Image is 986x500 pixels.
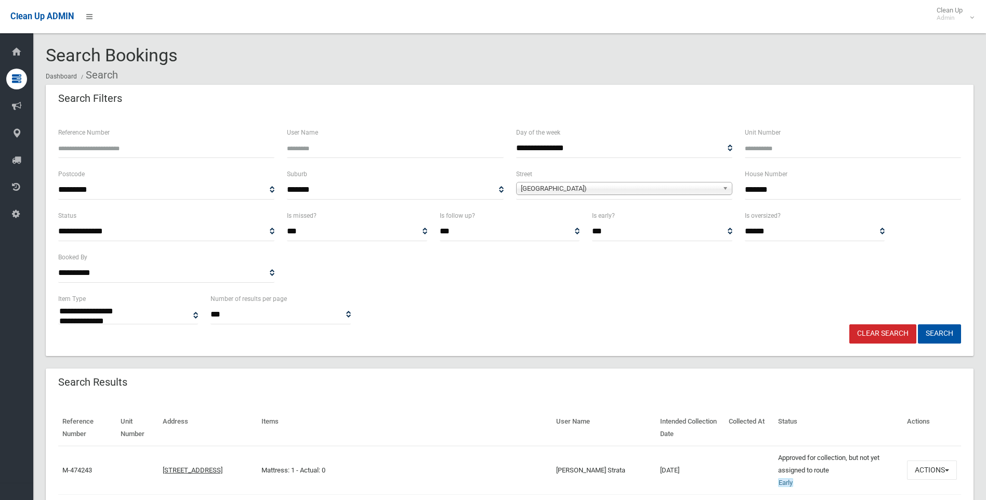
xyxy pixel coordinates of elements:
[257,410,552,446] th: Items
[46,73,77,80] a: Dashboard
[46,45,178,65] span: Search Bookings
[725,410,774,446] th: Collected At
[552,446,655,495] td: [PERSON_NAME] Strata
[62,466,92,474] a: M-474243
[849,324,916,344] a: Clear Search
[516,168,532,180] label: Street
[745,168,787,180] label: House Number
[937,14,963,22] small: Admin
[10,11,74,21] span: Clean Up ADMIN
[58,252,87,263] label: Booked By
[116,410,159,446] th: Unit Number
[516,127,560,138] label: Day of the week
[440,210,475,221] label: Is follow up?
[58,127,110,138] label: Reference Number
[931,6,973,22] span: Clean Up
[656,410,725,446] th: Intended Collection Date
[903,410,961,446] th: Actions
[58,410,116,446] th: Reference Number
[46,88,135,109] header: Search Filters
[656,446,725,495] td: [DATE]
[58,210,76,221] label: Status
[159,410,258,446] th: Address
[521,182,718,195] span: [GEOGRAPHIC_DATA])
[907,460,957,480] button: Actions
[552,410,655,446] th: User Name
[774,446,903,495] td: Approved for collection, but not yet assigned to route
[287,168,307,180] label: Suburb
[287,210,317,221] label: Is missed?
[211,293,287,305] label: Number of results per page
[58,293,86,305] label: Item Type
[46,372,140,392] header: Search Results
[592,210,615,221] label: Is early?
[257,446,552,495] td: Mattress: 1 - Actual: 0
[774,410,903,446] th: Status
[745,210,781,221] label: Is oversized?
[745,127,781,138] label: Unit Number
[918,324,961,344] button: Search
[58,168,85,180] label: Postcode
[163,466,222,474] a: [STREET_ADDRESS]
[287,127,318,138] label: User Name
[78,65,118,85] li: Search
[778,478,793,487] span: Early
